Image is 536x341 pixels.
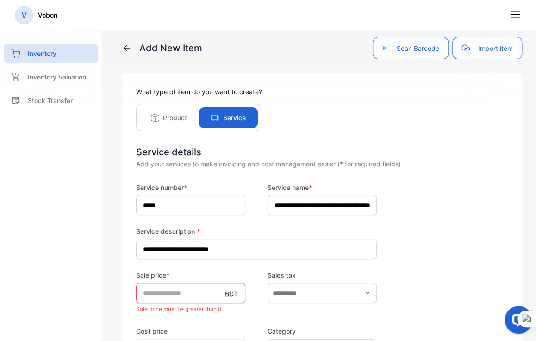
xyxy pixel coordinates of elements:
div: Add your services to make invoicing and cost management easier (* for required fields) [136,159,508,169]
p: Vobon [38,10,57,20]
label: Category [268,326,377,336]
label: Cost price [136,326,245,336]
p: Stock Transfer [28,96,73,105]
label: Sales tax [268,270,377,280]
p: Service [223,113,246,122]
p: Add New Item [122,41,202,55]
p: Product [163,113,187,122]
p: What type of item do you want to create? [136,87,508,97]
p: BDT [225,289,238,298]
p: Inventory [28,49,56,58]
a: Inventory [4,44,98,63]
p: Inventory Valuation [28,72,86,82]
a: Stock Transfer [4,91,98,110]
div: Service details [136,145,508,159]
a: Inventory Valuation [4,67,98,86]
label: Service name [268,183,377,192]
p: V [21,9,27,21]
label: Sale price [136,270,245,280]
p: Sale price must be greater than 0 [136,303,245,315]
button: Import item [452,37,522,59]
iframe: LiveChat chat widget [497,302,536,341]
label: Service number [136,183,245,192]
label: Service description [136,226,377,236]
button: Scan Barcode [373,37,449,59]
